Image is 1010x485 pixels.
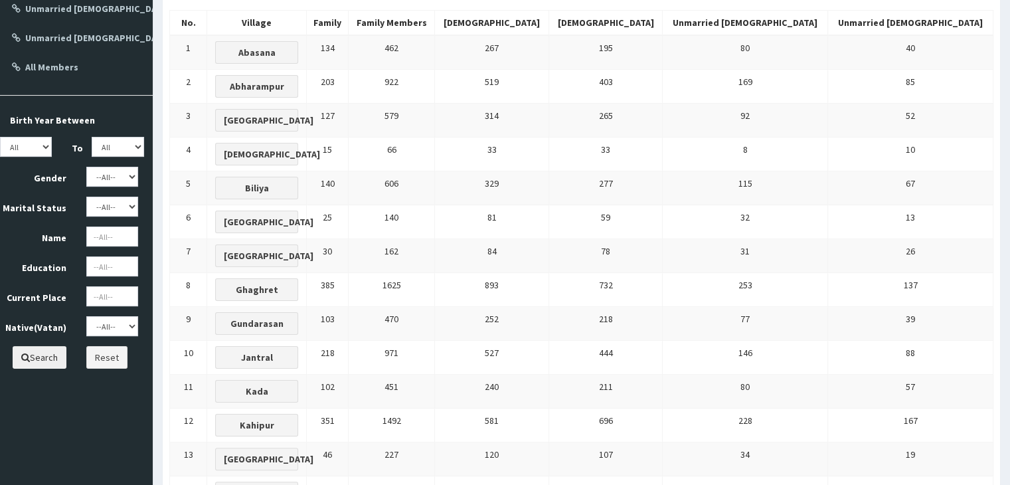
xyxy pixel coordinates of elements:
[238,47,276,58] b: Abasana
[348,171,434,205] td: 606
[241,351,273,363] b: Jantral
[828,273,993,307] td: 137
[548,11,663,36] th: [DEMOGRAPHIC_DATA]
[170,442,207,476] td: 13
[86,227,138,246] input: --All--
[215,109,298,132] button: [GEOGRAPHIC_DATA]
[663,307,828,341] td: 77
[307,70,348,104] td: 203
[435,138,549,171] td: 33
[548,205,663,239] td: 59
[170,35,207,70] td: 1
[307,341,348,375] td: 218
[215,75,298,98] button: Abharampur
[548,442,663,476] td: 107
[170,375,207,409] td: 11
[435,171,549,205] td: 329
[170,104,207,138] td: 3
[435,35,549,70] td: 267
[548,35,663,70] td: 195
[170,341,207,375] td: 10
[828,307,993,341] td: 39
[62,137,82,155] label: To
[170,239,207,273] td: 7
[663,409,828,442] td: 228
[435,375,549,409] td: 240
[828,375,993,409] td: 57
[25,61,78,73] b: All Members
[25,3,218,15] b: Unmarried [DEMOGRAPHIC_DATA] Candidate
[170,11,207,36] th: No.
[215,211,298,233] button: [GEOGRAPHIC_DATA]
[25,32,218,44] b: Unmarried [DEMOGRAPHIC_DATA] Candidate
[224,453,313,465] b: [GEOGRAPHIC_DATA]
[663,35,828,70] td: 80
[435,442,549,476] td: 120
[224,250,313,262] b: [GEOGRAPHIC_DATA]
[663,205,828,239] td: 32
[215,346,298,369] button: Jantral
[828,341,993,375] td: 88
[663,375,828,409] td: 80
[307,239,348,273] td: 30
[348,11,434,36] th: Family Members
[828,442,993,476] td: 19
[170,171,207,205] td: 5
[215,380,298,403] button: Kada
[170,409,207,442] td: 12
[307,375,348,409] td: 102
[170,273,207,307] td: 8
[86,256,138,276] input: --All--
[224,114,313,126] b: [GEOGRAPHIC_DATA]
[828,11,993,36] th: Unmarried [DEMOGRAPHIC_DATA]
[663,171,828,205] td: 115
[548,104,663,138] td: 265
[435,273,549,307] td: 893
[170,70,207,104] td: 2
[215,414,298,436] button: Kahipur
[663,104,828,138] td: 92
[663,239,828,273] td: 31
[435,70,549,104] td: 519
[215,177,298,199] button: Biliya
[307,409,348,442] td: 351
[435,104,549,138] td: 314
[663,273,828,307] td: 253
[663,442,828,476] td: 34
[170,138,207,171] td: 4
[348,104,434,138] td: 579
[548,307,663,341] td: 218
[307,205,348,239] td: 25
[548,239,663,273] td: 78
[348,205,434,239] td: 140
[215,41,298,64] button: Abasana
[348,307,434,341] td: 470
[307,171,348,205] td: 140
[435,11,549,36] th: [DEMOGRAPHIC_DATA]
[548,138,663,171] td: 33
[307,273,348,307] td: 385
[548,70,663,104] td: 403
[828,104,993,138] td: 52
[548,341,663,375] td: 444
[307,442,348,476] td: 46
[548,375,663,409] td: 211
[828,35,993,70] td: 40
[548,409,663,442] td: 696
[828,409,993,442] td: 167
[215,312,298,335] button: Gundarasan
[307,138,348,171] td: 15
[348,409,434,442] td: 1492
[246,385,268,397] b: Kada
[435,205,549,239] td: 81
[236,284,278,296] b: Ghaghret
[348,341,434,375] td: 971
[828,205,993,239] td: 13
[240,419,274,431] b: Kahipur
[215,278,298,301] button: Ghaghret
[348,70,434,104] td: 922
[307,104,348,138] td: 127
[663,138,828,171] td: 8
[663,70,828,104] td: 169
[348,442,434,476] td: 227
